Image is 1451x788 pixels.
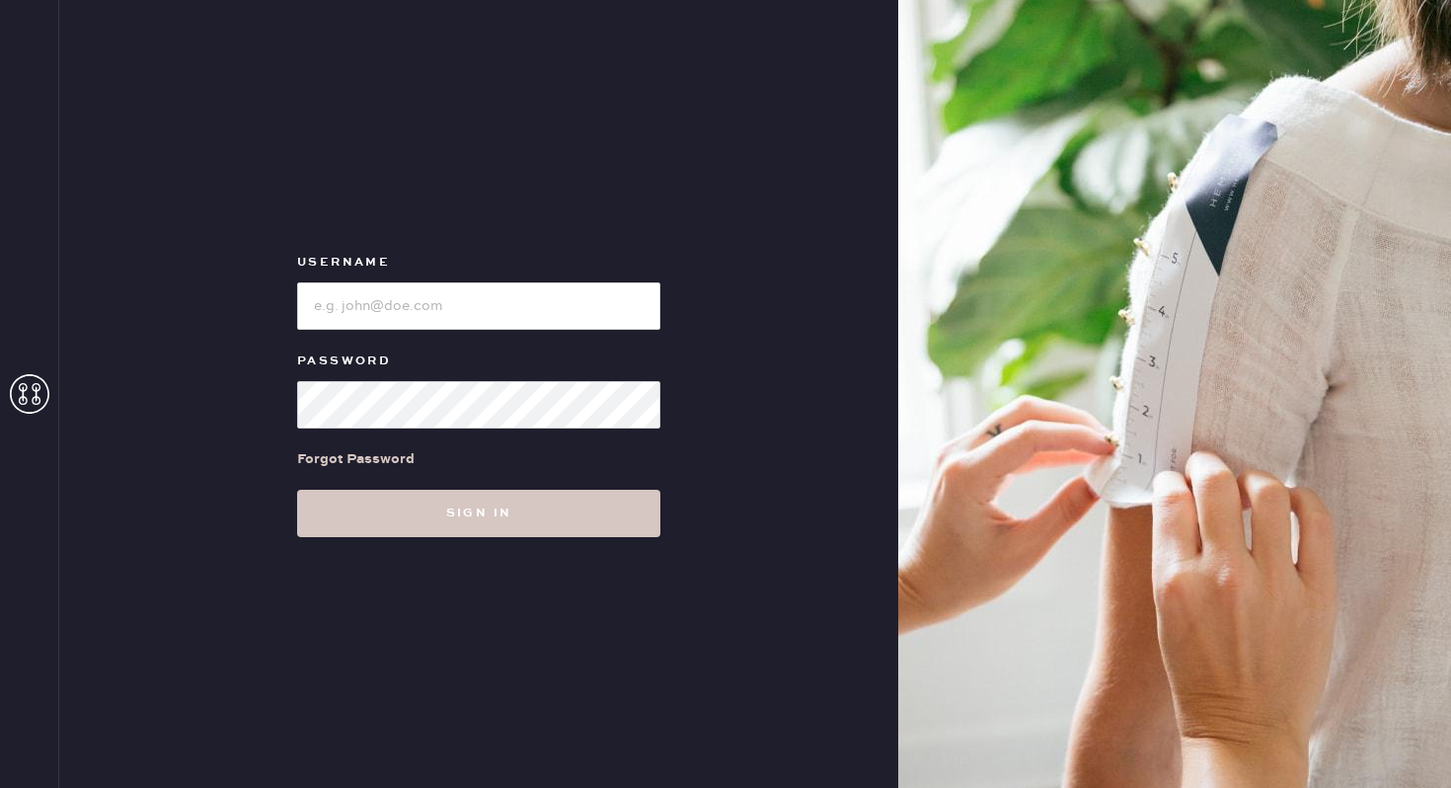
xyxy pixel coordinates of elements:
button: Sign in [297,490,660,537]
a: Forgot Password [297,429,415,490]
label: Username [297,251,660,275]
input: e.g. john@doe.com [297,282,660,330]
label: Password [297,350,660,373]
div: Forgot Password [297,448,415,470]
